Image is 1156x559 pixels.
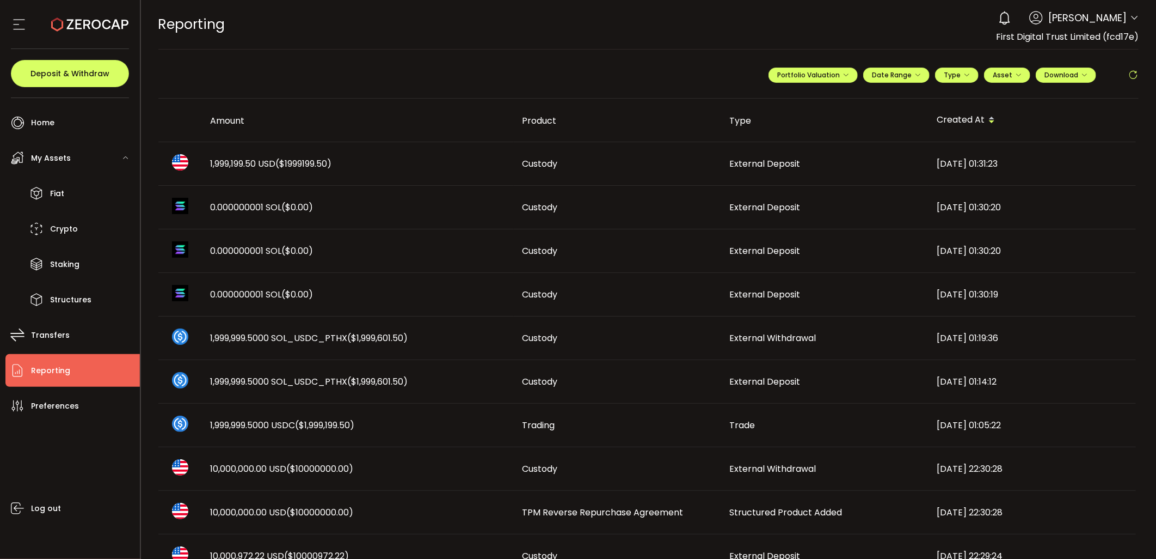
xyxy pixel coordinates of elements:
span: 1,999,999.5000 USDC [211,419,355,432]
span: Asset [993,70,1012,80]
span: Structures [50,292,91,308]
span: Fiat [50,186,64,202]
span: Log out [31,501,61,517]
div: [DATE] 01:19:36 [929,332,1136,344]
span: Date Range [872,70,921,80]
span: ($1,999,199.50) [296,419,355,432]
span: Custody [522,463,558,475]
span: ($1999199.50) [276,157,332,170]
div: Created At [929,111,1136,130]
span: Structured Product Added [730,506,843,519]
span: First Digital Trust Limited (fcd17e) [996,31,1139,43]
img: usdc_portfolio.svg [172,416,188,432]
iframe: Chat Widget [1102,507,1156,559]
img: sol_portfolio.png [172,241,188,258]
span: ($10000000.00) [287,463,354,475]
span: 10,000,000.00 USD [211,463,354,475]
span: Custody [522,245,558,257]
img: sol_usdc_pthx_portfolio.png [172,372,188,388]
span: External Deposit [730,245,801,257]
div: [DATE] 01:14:12 [929,375,1136,388]
span: 1,999,199.50 USD [211,157,332,170]
span: External Withdrawal [730,332,816,344]
span: Reporting [31,363,70,379]
span: Reporting [158,15,225,34]
span: [PERSON_NAME] [1048,10,1127,25]
div: Type [721,114,929,127]
span: Custody [522,375,558,388]
button: Portfolio Valuation [768,68,858,83]
div: [DATE] 01:30:19 [929,288,1136,301]
div: [DATE] 01:30:20 [929,201,1136,214]
div: [DATE] 01:05:22 [929,419,1136,432]
span: 0.000000001 SOL [211,245,313,257]
img: usd_portfolio.svg [172,154,188,171]
img: sol_portfolio.png [172,198,188,214]
span: Custody [522,288,558,301]
span: TPM Reverse Repurchase Agreement [522,506,684,519]
span: External Deposit [730,201,801,214]
span: Deposit & Withdraw [30,70,109,77]
div: [DATE] 01:31:23 [929,157,1136,170]
button: Download [1036,68,1096,83]
span: Home [31,115,54,131]
span: 1,999,999.5000 SOL_USDC_PTHX [211,375,408,388]
span: External Deposit [730,288,801,301]
button: Type [935,68,979,83]
div: [DATE] 22:30:28 [929,506,1136,519]
span: My Assets [31,150,71,166]
button: Asset [984,68,1030,83]
span: 10,000,000.00 USD [211,506,354,519]
span: ($1,999,601.50) [348,375,408,388]
div: [DATE] 01:30:20 [929,245,1136,257]
img: sol_portfolio.png [172,285,188,301]
button: Date Range [863,68,930,83]
span: ($0.00) [282,288,313,301]
span: Download [1044,70,1087,80]
img: usd_portfolio.svg [172,459,188,476]
button: Deposit & Withdraw [11,60,129,87]
span: Crypto [50,221,78,237]
span: Type [944,70,970,80]
span: Custody [522,201,558,214]
div: Amount [202,114,514,127]
span: ($0.00) [282,245,313,257]
span: 0.000000001 SOL [211,201,313,214]
span: Portfolio Valuation [777,70,849,80]
span: Trading [522,419,555,432]
div: Product [514,114,721,127]
span: External Deposit [730,157,801,170]
span: 0.000000001 SOL [211,288,313,301]
span: Custody [522,157,558,170]
span: Transfers [31,327,70,343]
span: Staking [50,257,79,272]
span: Preferences [31,398,79,414]
span: External Deposit [730,375,801,388]
span: Trade [730,419,755,432]
span: External Withdrawal [730,463,816,475]
span: ($10000000.00) [287,506,354,519]
span: ($0.00) [282,201,313,214]
span: ($1,999,601.50) [348,332,408,344]
img: sol_usdc_pthx_portfolio.png [172,329,188,345]
div: [DATE] 22:30:28 [929,463,1136,475]
span: 1,999,999.5000 SOL_USDC_PTHX [211,332,408,344]
span: Custody [522,332,558,344]
img: usd_portfolio.svg [172,503,188,519]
